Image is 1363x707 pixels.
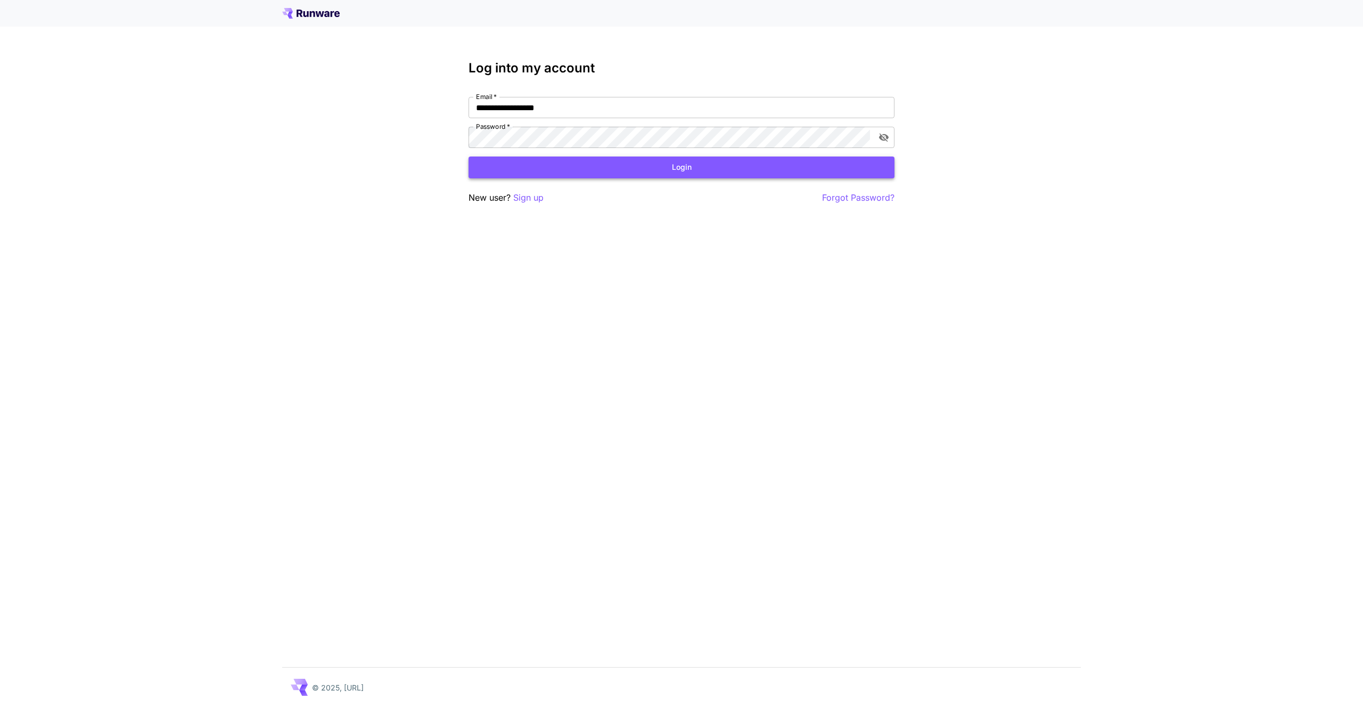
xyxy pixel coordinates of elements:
button: Sign up [513,191,544,204]
label: Password [476,122,510,131]
p: © 2025, [URL] [312,682,364,693]
h3: Log into my account [469,61,894,76]
button: toggle password visibility [874,128,893,147]
button: Forgot Password? [822,191,894,204]
p: New user? [469,191,544,204]
button: Login [469,157,894,178]
label: Email [476,92,497,101]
